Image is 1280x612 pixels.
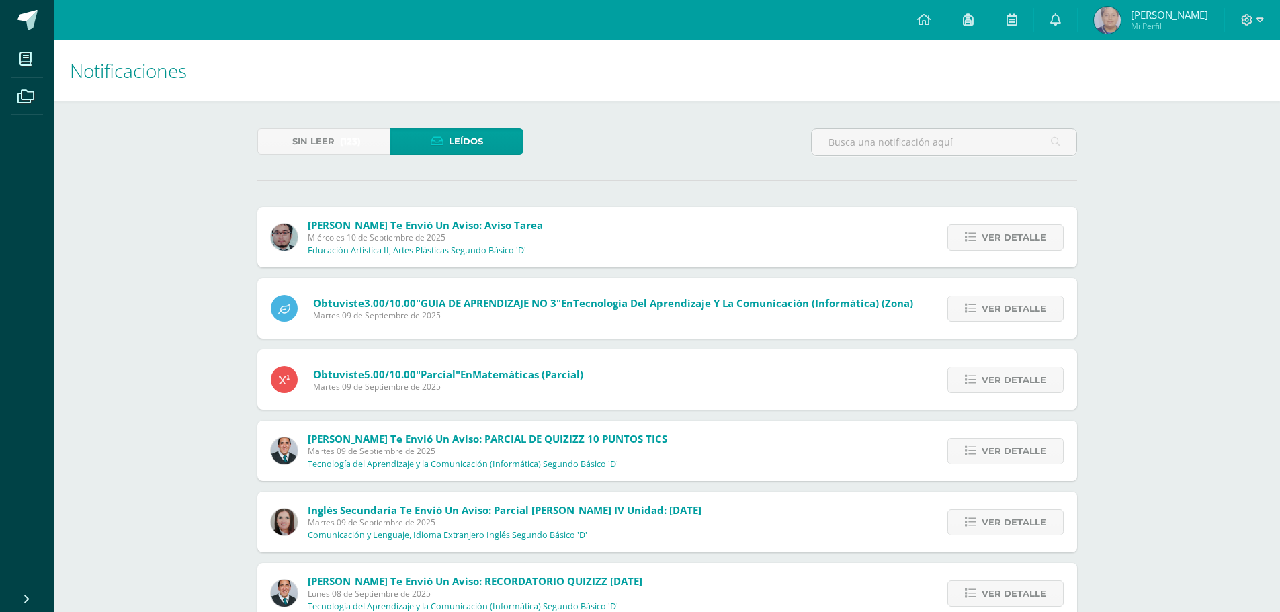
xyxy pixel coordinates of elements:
span: 5.00/10.00 [364,367,416,381]
span: "Parcial" [416,367,460,381]
span: Obtuviste en [313,367,583,381]
p: Educación Artística II, Artes Plásticas Segundo Básico 'D' [308,245,526,256]
span: Ver detalle [982,510,1046,535]
span: Ver detalle [982,439,1046,464]
span: 3.00/10.00 [364,296,416,310]
span: Obtuviste en [313,296,913,310]
img: 8af0450cf43d44e38c4a1497329761f3.png [271,509,298,535]
span: Martes 09 de Septiembre de 2025 [313,310,913,321]
span: Inglés Secundaria te envió un aviso: Parcial [PERSON_NAME] IV Unidad: [DATE] [308,503,701,517]
img: 2306758994b507d40baaa54be1d4aa7e.png [271,580,298,607]
span: [PERSON_NAME] te envió un aviso: Aviso tarea [308,218,543,232]
span: Ver detalle [982,225,1046,250]
span: Tecnología del Aprendizaje y la Comunicación (Informática) (Zona) [573,296,913,310]
span: Ver detalle [982,296,1046,321]
span: Sin leer [292,129,335,154]
span: Matemáticas (Parcial) [472,367,583,381]
span: Notificaciones [70,58,187,83]
img: 5fac68162d5e1b6fbd390a6ac50e103d.png [271,224,298,251]
span: (123) [340,129,361,154]
p: Comunicación y Lenguaje, Idioma Extranjero Inglés Segundo Básico 'D' [308,530,587,541]
span: Ver detalle [982,367,1046,392]
span: Martes 09 de Septiembre de 2025 [308,517,701,528]
span: [PERSON_NAME] [1131,8,1208,21]
span: Martes 09 de Septiembre de 2025 [308,445,667,457]
img: dc6003b076ad24c815c82d97044bbbeb.png [1094,7,1121,34]
p: Tecnología del Aprendizaje y la Comunicación (Informática) Segundo Básico 'D' [308,459,618,470]
span: [PERSON_NAME] te envió un aviso: PARCIAL DE QUIZIZZ 10 PUNTOS TICS [308,432,667,445]
span: Miércoles 10 de Septiembre de 2025 [308,232,543,243]
span: [PERSON_NAME] te envió un aviso: RECORDATORIO QUIZIZZ [DATE] [308,574,642,588]
span: Ver detalle [982,581,1046,606]
img: 2306758994b507d40baaa54be1d4aa7e.png [271,437,298,464]
span: Leídos [449,129,483,154]
span: Lunes 08 de Septiembre de 2025 [308,588,642,599]
a: Leídos [390,128,523,155]
input: Busca una notificación aquí [812,129,1076,155]
span: Mi Perfil [1131,20,1208,32]
a: Sin leer(123) [257,128,390,155]
span: Martes 09 de Septiembre de 2025 [313,381,583,392]
p: Tecnología del Aprendizaje y la Comunicación (Informática) Segundo Básico 'D' [308,601,618,612]
span: "GUIA DE APRENDIZAJE NO 3" [416,296,561,310]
